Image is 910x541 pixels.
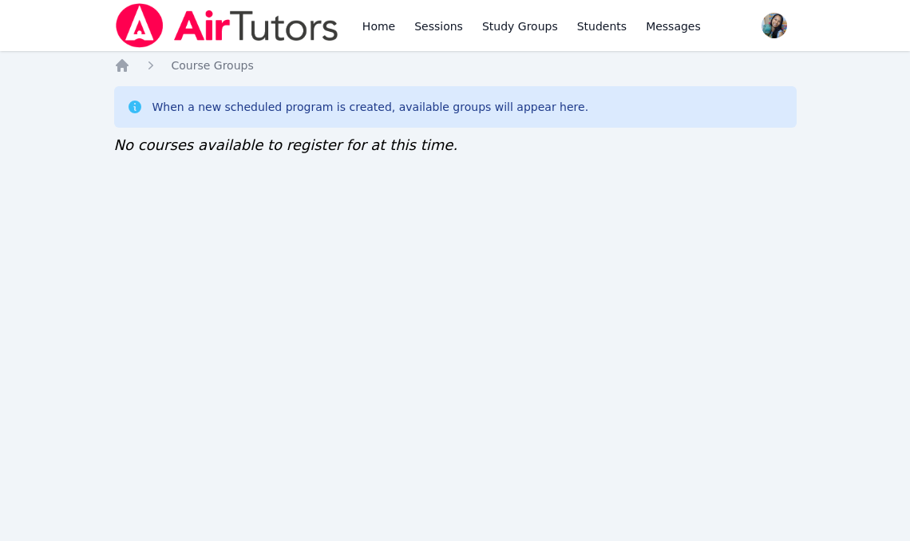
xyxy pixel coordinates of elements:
[114,3,340,48] img: Air Tutors
[172,59,254,72] span: Course Groups
[114,136,458,153] span: No courses available to register for at this time.
[114,57,797,73] nav: Breadcrumb
[172,57,254,73] a: Course Groups
[646,18,701,34] span: Messages
[152,99,589,115] div: When a new scheduled program is created, available groups will appear here.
